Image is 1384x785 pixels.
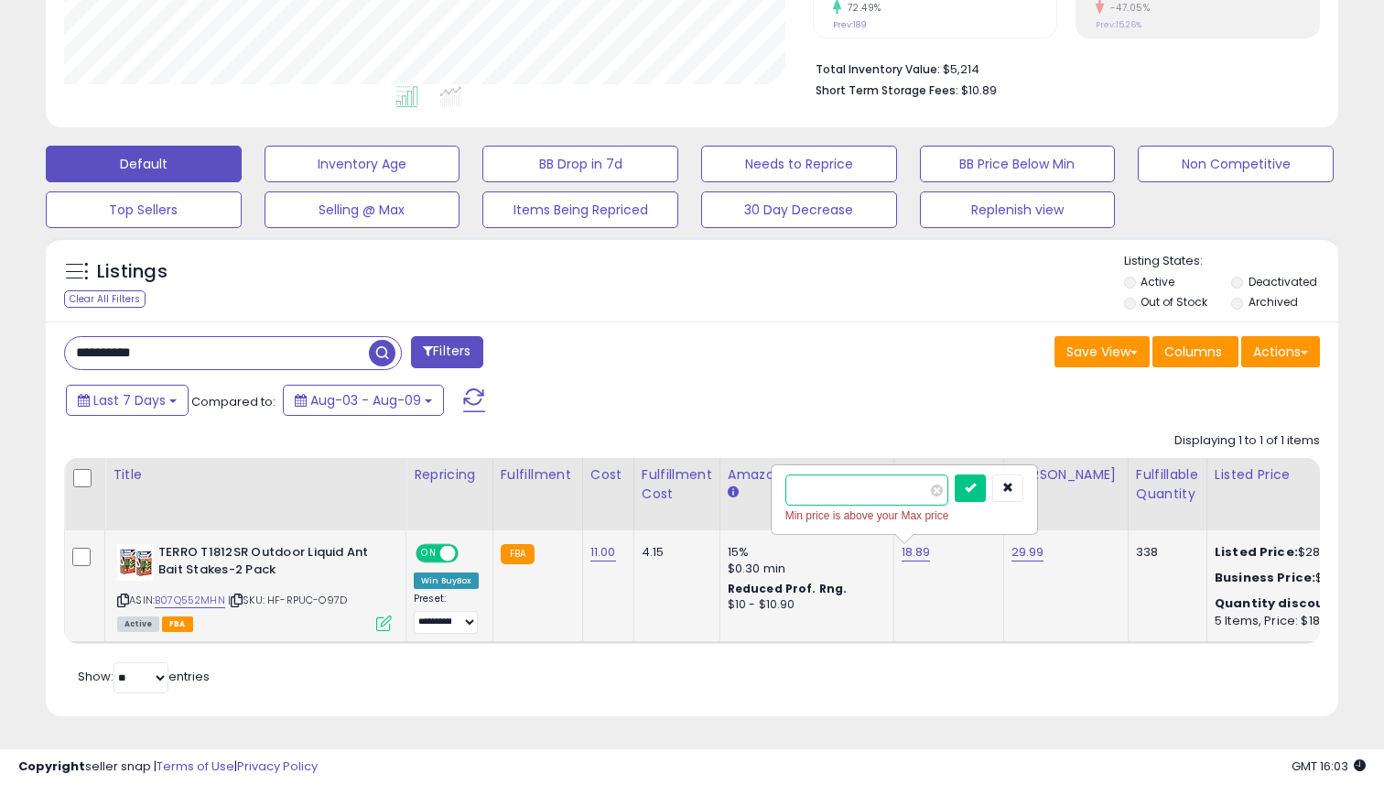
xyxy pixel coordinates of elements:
[482,146,678,182] button: BB Drop in 7d
[1249,294,1298,310] label: Archived
[816,61,940,77] b: Total Inventory Value:
[961,82,997,99] span: $10.89
[1164,343,1222,361] span: Columns
[411,336,482,368] button: Filters
[117,616,159,632] span: All listings currently available for purchase on Amazon
[841,1,881,15] small: 72.49%
[78,668,210,685] span: Show: entries
[46,146,242,182] button: Default
[1174,432,1320,450] div: Displaying 1 to 1 of 1 items
[728,485,739,501] small: Amazon Fees.
[1011,465,1120,485] div: [PERSON_NAME]
[701,191,897,228] button: 30 Day Decrease
[482,191,678,228] button: Items Being Repriced
[728,465,886,485] div: Amazon Fees
[1141,274,1174,289] label: Active
[728,544,880,561] div: 15%
[117,544,154,581] img: 51-pkKG5E-L._SL40_.jpg
[642,465,712,504] div: Fulfillment Cost
[237,758,318,775] a: Privacy Policy
[117,544,392,629] div: ASIN:
[64,290,146,308] div: Clear All Filters
[501,544,535,564] small: FBA
[1124,253,1339,270] p: Listing States:
[1215,570,1367,586] div: $18.66
[1011,543,1044,561] a: 29.99
[113,465,398,485] div: Title
[1136,544,1193,561] div: 338
[1215,569,1315,586] b: Business Price:
[414,572,479,589] div: Win BuyBox
[1138,146,1334,182] button: Non Competitive
[920,191,1116,228] button: Replenish view
[265,146,460,182] button: Inventory Age
[191,393,276,410] span: Compared to:
[1136,465,1199,504] div: Fulfillable Quantity
[701,146,897,182] button: Needs to Reprice
[590,543,616,561] a: 11.00
[155,593,225,608] a: B07Q552MHN
[158,544,381,583] b: TERRO T1812SR Outdoor Liquid Ant Bait Stakes-2 Pack
[228,593,347,607] span: | SKU: HF-RPUC-O97D
[1241,336,1320,367] button: Actions
[1215,465,1373,485] div: Listed Price
[1292,758,1366,775] span: 2025-08-17 16:03 GMT
[1096,19,1141,30] small: Prev: 15.26%
[728,561,880,577] div: $0.30 min
[816,57,1306,79] li: $5,214
[18,758,85,775] strong: Copyright
[590,465,626,485] div: Cost
[283,385,444,416] button: Aug-03 - Aug-09
[456,546,485,561] span: OFF
[728,581,848,596] b: Reduced Prof. Rng.
[1152,336,1238,367] button: Columns
[414,593,479,634] div: Preset:
[1215,613,1367,629] div: 5 Items, Price: $18.52
[46,191,242,228] button: Top Sellers
[417,546,440,561] span: ON
[1215,595,1367,612] div: :
[833,19,867,30] small: Prev: 189
[1215,594,1346,612] b: Quantity discounts
[816,82,958,98] b: Short Term Storage Fees:
[1054,336,1150,367] button: Save View
[93,391,166,409] span: Last 7 Days
[1141,294,1207,310] label: Out of Stock
[785,507,1023,525] div: Min price is above your Max price
[920,146,1116,182] button: BB Price Below Min
[414,465,485,485] div: Repricing
[642,544,706,561] div: 4.15
[162,616,193,632] span: FBA
[97,259,168,285] h5: Listings
[157,758,234,775] a: Terms of Use
[501,465,575,485] div: Fulfillment
[1104,1,1151,15] small: -47.05%
[902,543,931,561] a: 18.89
[728,597,880,613] div: $10 - $10.90
[1215,543,1298,561] b: Listed Price:
[265,191,460,228] button: Selling @ Max
[1249,274,1317,289] label: Deactivated
[66,385,189,416] button: Last 7 Days
[1215,544,1367,561] div: $28.79
[18,758,318,776] div: seller snap | |
[310,391,421,409] span: Aug-03 - Aug-09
